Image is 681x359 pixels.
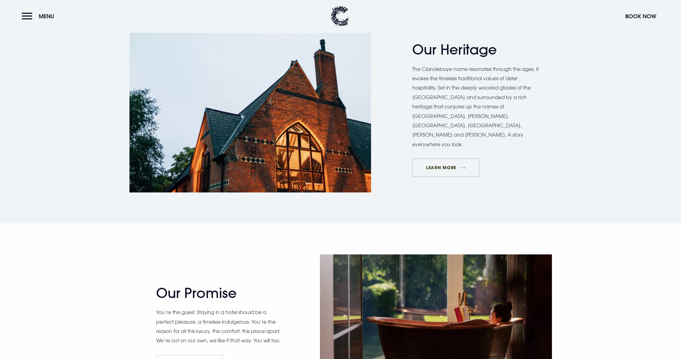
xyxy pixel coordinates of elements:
[412,64,539,149] p: The Clandeboye name resonates through the ages. It evokes the timeless traditional values of Ulst...
[156,308,283,345] p: You’re the guest. Staying in a hotel should be a perfect pleasure, a timeless indulgence. You’re ...
[129,31,371,192] img: Clandeboye Lodge Hotel in Bangor, Northern Ireland.
[330,6,349,26] img: Clandeboye Lodge
[412,42,533,58] h2: Our Heritage
[412,158,479,177] a: Learn More
[39,13,54,20] span: Menu
[22,10,57,23] button: Menu
[156,285,277,301] h2: Our Promise
[622,10,659,23] button: Book Now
